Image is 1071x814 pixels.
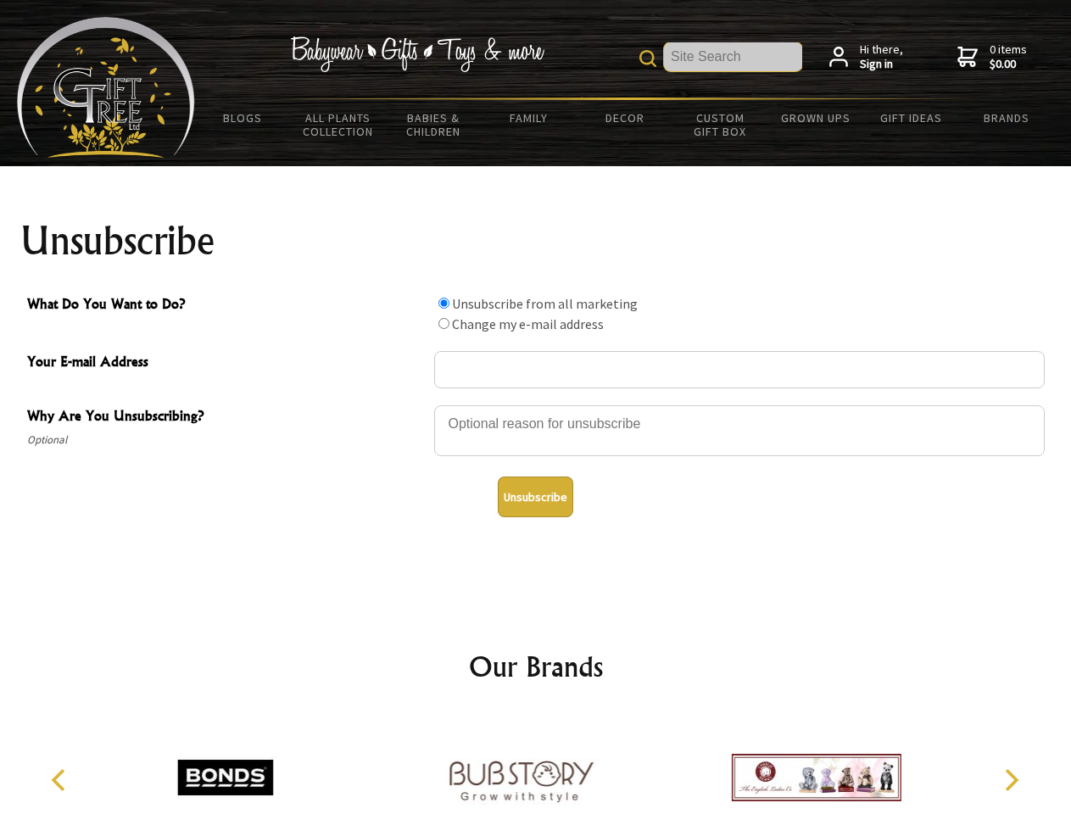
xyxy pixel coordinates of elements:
label: Unsubscribe from all marketing [452,295,638,312]
h1: Unsubscribe [20,220,1051,261]
button: Previous [42,761,80,799]
a: Custom Gift Box [672,100,768,149]
input: Your E-mail Address [434,351,1045,388]
a: Decor [577,100,672,136]
textarea: Why Are You Unsubscribing? [434,405,1045,456]
span: 0 items [990,42,1027,72]
span: Optional [27,430,426,450]
input: What Do You Want to Do? [438,298,449,309]
h2: Our Brands [34,646,1038,687]
a: Babies & Children [386,100,482,149]
a: 0 items$0.00 [957,42,1027,72]
button: Next [992,761,1029,799]
a: Hi there,Sign in [829,42,903,72]
strong: Sign in [860,57,903,72]
span: What Do You Want to Do? [27,293,426,318]
label: Change my e-mail address [452,315,604,332]
a: All Plants Collection [291,100,387,149]
input: What Do You Want to Do? [438,318,449,329]
a: Family [482,100,577,136]
strong: $0.00 [990,57,1027,72]
a: Brands [959,100,1055,136]
span: Why Are You Unsubscribing? [27,405,426,430]
a: Gift Ideas [863,100,959,136]
img: product search [639,50,656,67]
img: Babyware - Gifts - Toys and more... [17,17,195,158]
a: Grown Ups [767,100,863,136]
input: Site Search [664,42,802,71]
a: BLOGS [195,100,291,136]
img: Babywear - Gifts - Toys & more [290,36,544,72]
span: Your E-mail Address [27,351,426,376]
button: Unsubscribe [498,477,573,517]
span: Hi there, [860,42,903,72]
